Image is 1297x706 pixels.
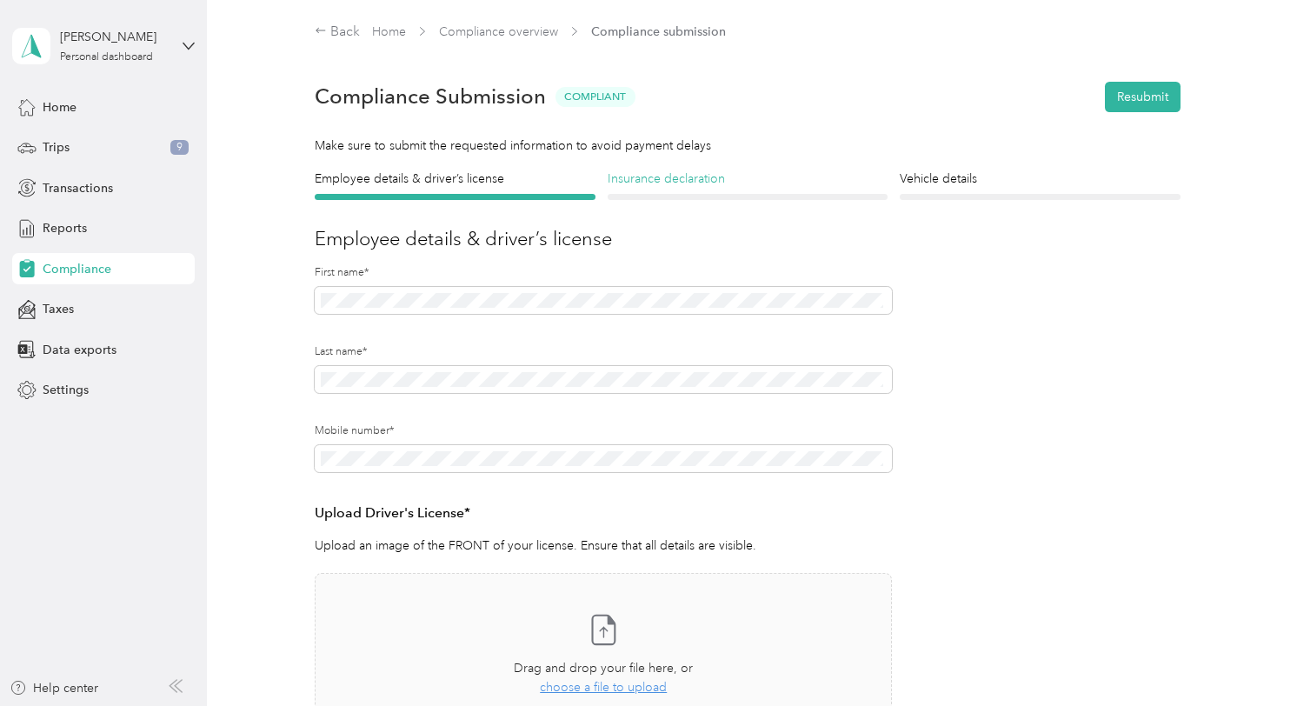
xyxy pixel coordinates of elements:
div: Personal dashboard [60,52,153,63]
button: Resubmit [1105,82,1181,112]
label: First name* [315,265,892,281]
h3: Employee details & driver’s license [315,224,1181,253]
span: Taxes [43,300,74,318]
span: Reports [43,219,87,237]
span: 9 [170,140,189,156]
a: Compliance overview [439,24,558,39]
h1: Compliance Submission [315,84,546,109]
h3: Upload Driver's License* [315,503,892,524]
h4: Vehicle details [900,170,1181,188]
h4: Employee details & driver’s license [315,170,595,188]
div: [PERSON_NAME] [60,28,169,46]
span: Compliance [43,260,111,278]
span: Trips [43,138,70,157]
span: Home [43,98,76,117]
span: Compliant [555,87,635,107]
span: choose a file to upload [540,680,667,695]
span: Data exports [43,341,116,359]
span: Compliance submission [591,23,726,41]
div: Make sure to submit the requested information to avoid payment delays [315,137,1181,155]
span: Settings [43,381,89,399]
a: Home [372,24,406,39]
span: Transactions [43,179,113,197]
p: Upload an image of the FRONT of your license. Ensure that all details are visible. [315,536,892,555]
label: Last name* [315,344,892,360]
h4: Insurance declaration [608,170,888,188]
div: Back [315,22,360,43]
label: Mobile number* [315,423,892,439]
span: Drag and drop your file here, or [514,661,693,676]
button: Help center [10,679,98,697]
iframe: Everlance-gr Chat Button Frame [1200,609,1297,706]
